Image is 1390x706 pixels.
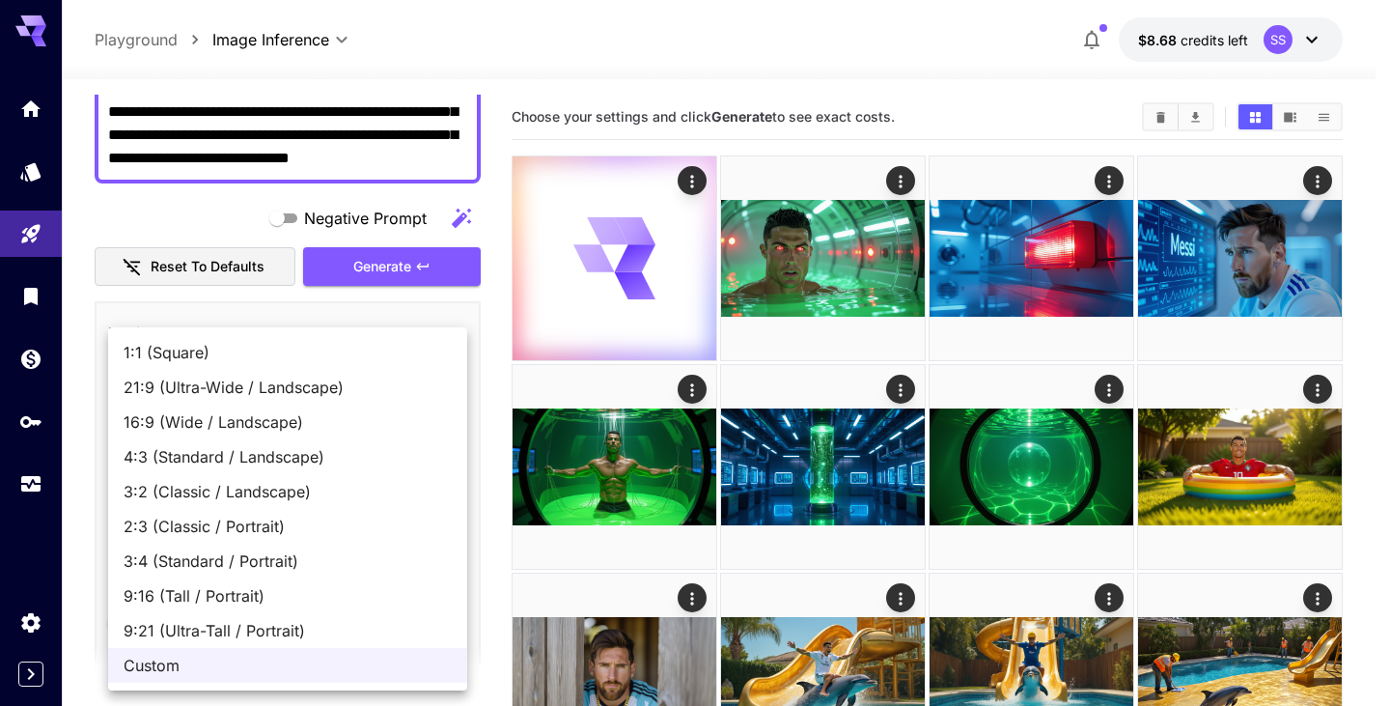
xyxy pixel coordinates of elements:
span: 16:9 (Wide / Landscape) [124,410,452,434]
span: 1:1 (Square) [124,341,452,364]
span: 3:4 (Standard / Portrait) [124,550,452,573]
span: 3:2 (Classic / Landscape) [124,480,452,503]
span: 9:21 (Ultra-Tall / Portrait) [124,619,452,642]
span: 21:9 (Ultra-Wide / Landscape) [124,376,452,399]
span: 2:3 (Classic / Portrait) [124,515,452,538]
span: Custom [124,654,452,677]
span: 9:16 (Tall / Portrait) [124,584,452,607]
span: 4:3 (Standard / Landscape) [124,445,452,468]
